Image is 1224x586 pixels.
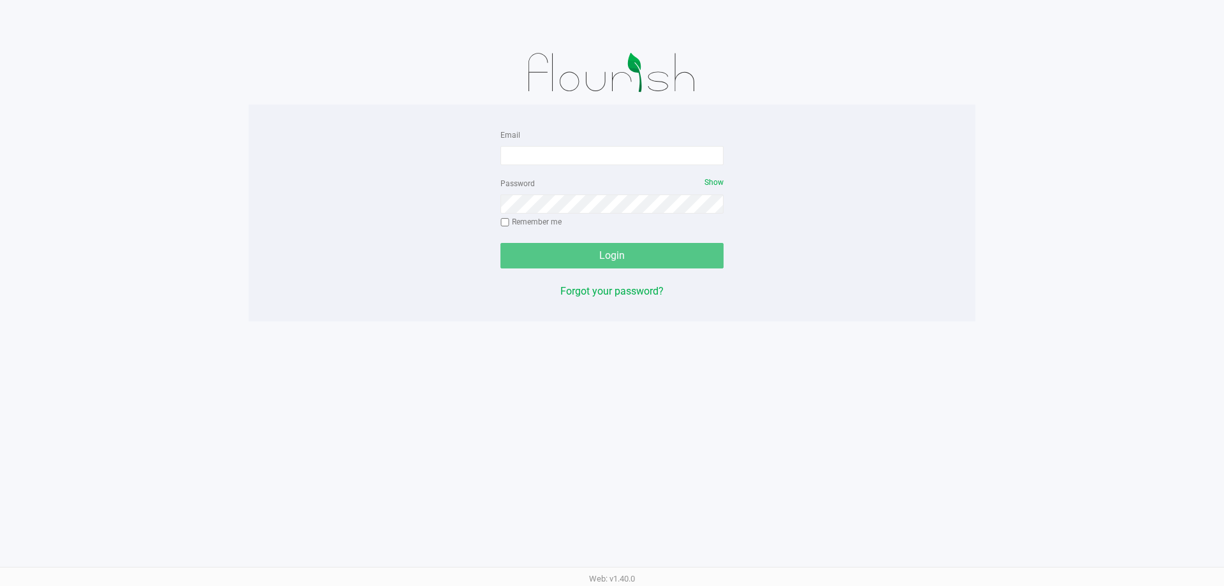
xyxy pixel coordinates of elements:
label: Email [500,129,520,141]
input: Remember me [500,218,509,227]
span: Show [704,178,724,187]
label: Password [500,178,535,189]
button: Forgot your password? [560,284,664,299]
label: Remember me [500,216,562,228]
span: Web: v1.40.0 [589,574,635,583]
